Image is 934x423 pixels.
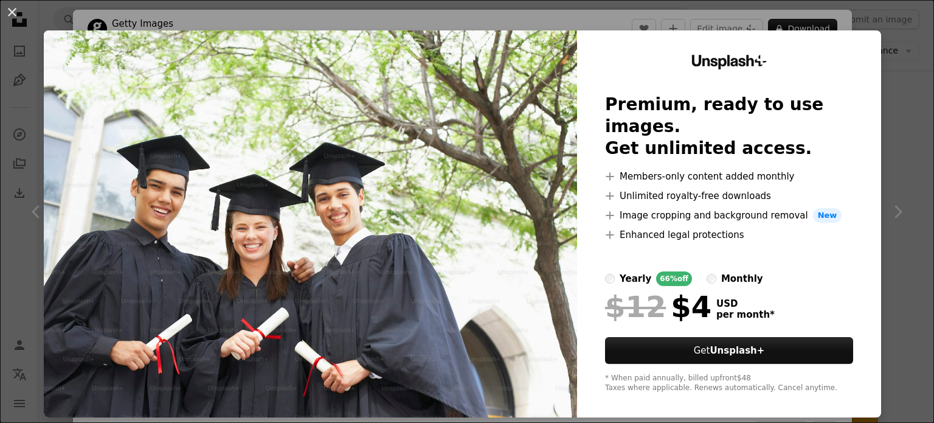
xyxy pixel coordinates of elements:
[620,271,651,286] div: yearly
[605,274,615,284] input: yearly66%off
[605,291,666,323] span: $12
[716,298,775,309] span: USD
[707,274,716,284] input: monthly
[605,228,853,242] li: Enhanced legal protections
[710,345,764,356] strong: Unsplash+
[605,374,853,393] div: * When paid annually, billed upfront $48 Taxes where applicable. Renews automatically. Cancel any...
[716,309,775,320] span: per month *
[656,271,692,286] div: 66% off
[605,94,853,159] h2: Premium, ready to use images. Get unlimited access.
[605,169,853,184] li: Members-only content added monthly
[605,291,711,323] div: $4
[605,208,853,223] li: Image cropping and background removal
[605,189,853,203] li: Unlimited royalty-free downloads
[721,271,763,286] div: monthly
[605,337,853,364] button: GetUnsplash+
[813,208,842,223] span: New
